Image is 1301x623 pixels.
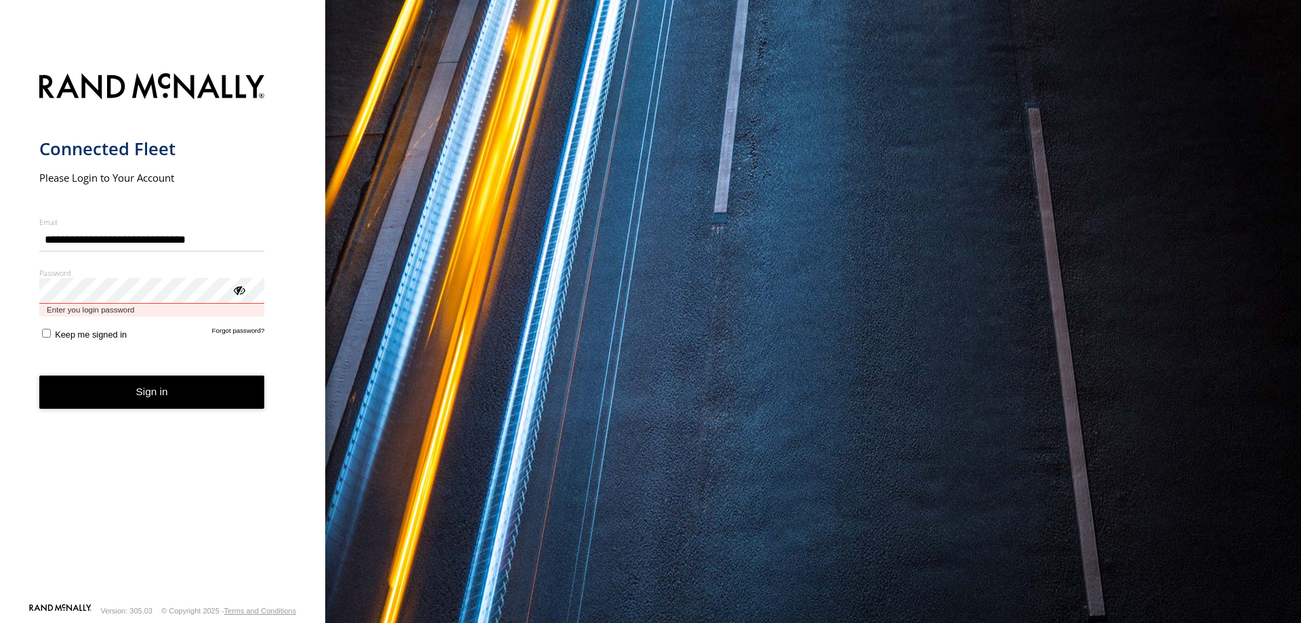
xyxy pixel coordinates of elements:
div: ViewPassword [232,283,245,296]
label: Email [39,217,265,227]
input: Keep me signed in [42,329,51,338]
a: Forgot password? [212,327,265,340]
img: Rand McNally [39,71,265,105]
h1: Connected Fleet [39,138,265,160]
form: main [39,65,287,603]
a: Visit our Website [29,604,91,618]
label: Password [39,268,265,278]
a: Terms and Conditions [224,607,296,615]
span: Enter you login password [39,304,265,317]
button: Sign in [39,376,265,409]
div: Version: 305.03 [101,607,152,615]
h2: Please Login to Your Account [39,171,265,184]
div: © Copyright 2025 - [161,607,296,615]
span: Keep me signed in [55,329,127,340]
